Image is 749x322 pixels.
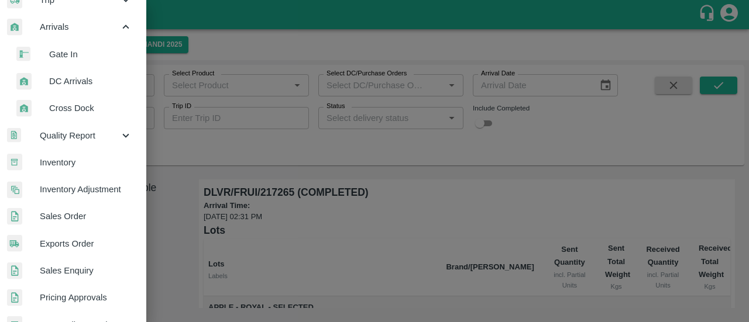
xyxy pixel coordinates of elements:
span: Quality Report [40,129,119,142]
span: Gate In [49,48,132,61]
a: whArrivalDC Arrivals [5,68,142,95]
span: Sales Enquiry [40,264,132,277]
img: sales [7,262,22,279]
span: DC Arrivals [49,75,132,88]
img: qualityReport [7,128,21,143]
span: Sales Order [40,210,132,223]
img: whInventory [7,154,22,171]
span: Cross Dock [49,102,132,115]
span: Inventory [40,156,132,169]
a: whArrivalCross Dock [5,95,142,122]
span: Exports Order [40,237,132,250]
img: whArrival [16,73,32,90]
img: sales [7,208,22,225]
img: whArrival [16,100,32,117]
img: sales [7,289,22,306]
span: Arrivals [40,20,119,33]
img: inventory [7,181,22,198]
img: gatein [16,47,30,61]
span: Pricing Approvals [40,291,132,304]
img: whArrival [7,19,22,36]
a: gateinGate In [5,41,142,68]
img: shipments [7,235,22,252]
span: Inventory Adjustment [40,183,132,196]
